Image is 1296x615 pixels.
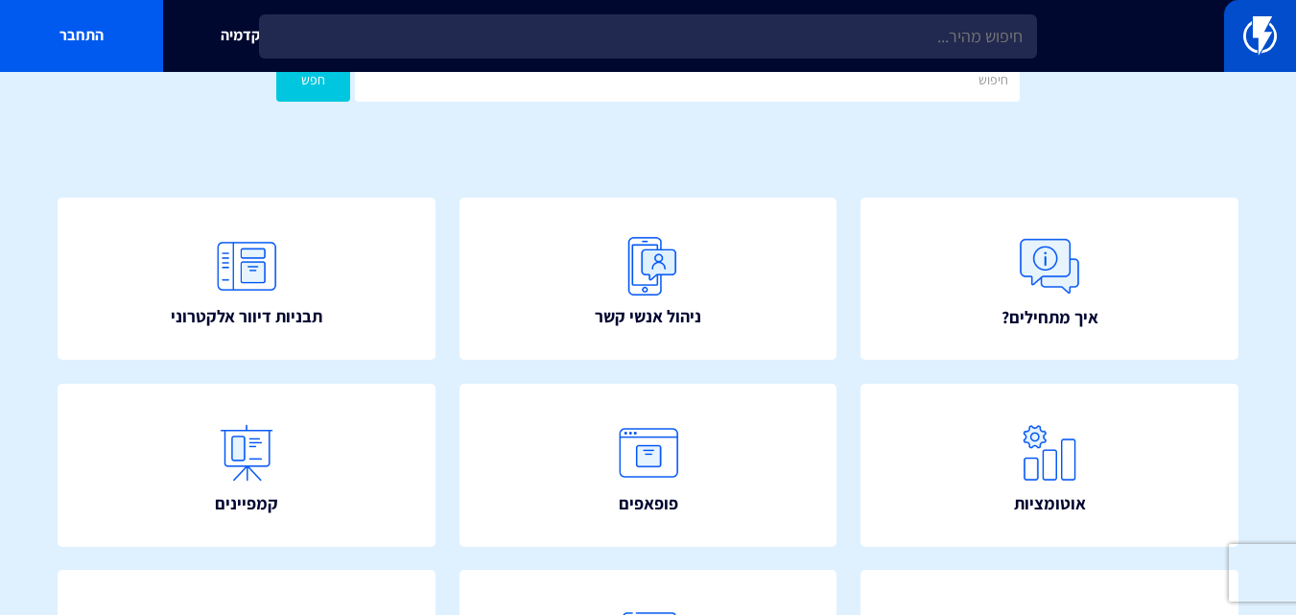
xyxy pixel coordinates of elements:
span: ניהול אנשי קשר [595,304,701,329]
span: קמפיינים [215,491,278,516]
a: קמפיינים [58,384,436,547]
input: חיפוש מהיר... [259,14,1037,59]
span: איך מתחילים? [1001,305,1098,330]
button: חפש [276,59,350,102]
input: חיפוש [355,59,1020,102]
span: תבניות דיוור אלקטרוני [171,304,322,329]
a: ניהול אנשי קשר [459,198,837,361]
a: תבניות דיוור אלקטרוני [58,198,436,361]
a: איך מתחילים? [860,198,1238,361]
span: אוטומציות [1014,491,1086,516]
a: אוטומציות [860,384,1238,547]
a: פופאפים [459,384,837,547]
span: פופאפים [619,491,678,516]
